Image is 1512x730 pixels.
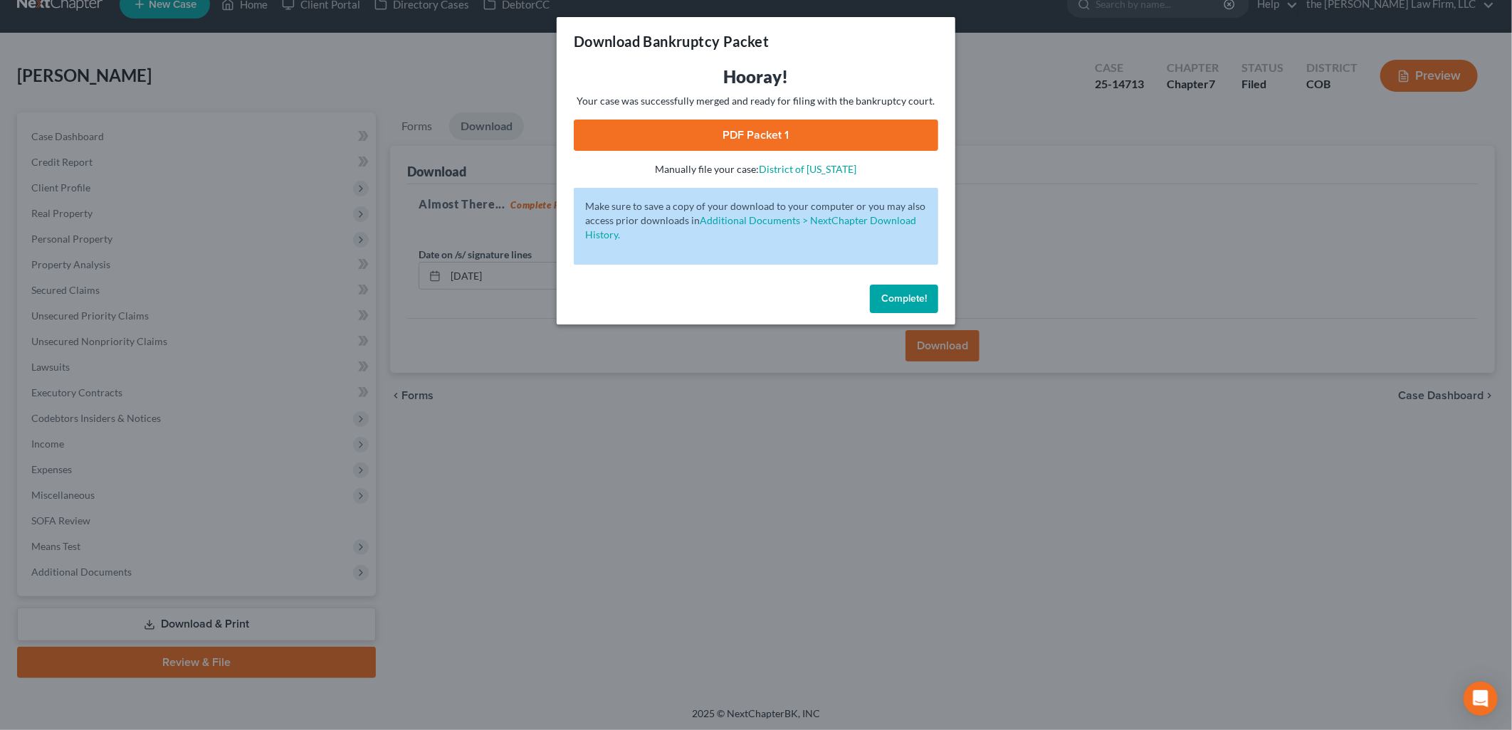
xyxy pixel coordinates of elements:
[574,162,938,176] p: Manually file your case:
[574,94,938,108] p: Your case was successfully merged and ready for filing with the bankruptcy court.
[574,65,938,88] h3: Hooray!
[574,31,769,51] h3: Download Bankruptcy Packet
[760,163,857,175] a: District of [US_STATE]
[585,214,916,240] a: Additional Documents > NextChapter Download History.
[585,199,927,242] p: Make sure to save a copy of your download to your computer or you may also access prior downloads in
[1464,682,1498,716] div: Open Intercom Messenger
[881,292,927,305] span: Complete!
[870,285,938,313] button: Complete!
[574,120,938,151] a: PDF Packet 1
